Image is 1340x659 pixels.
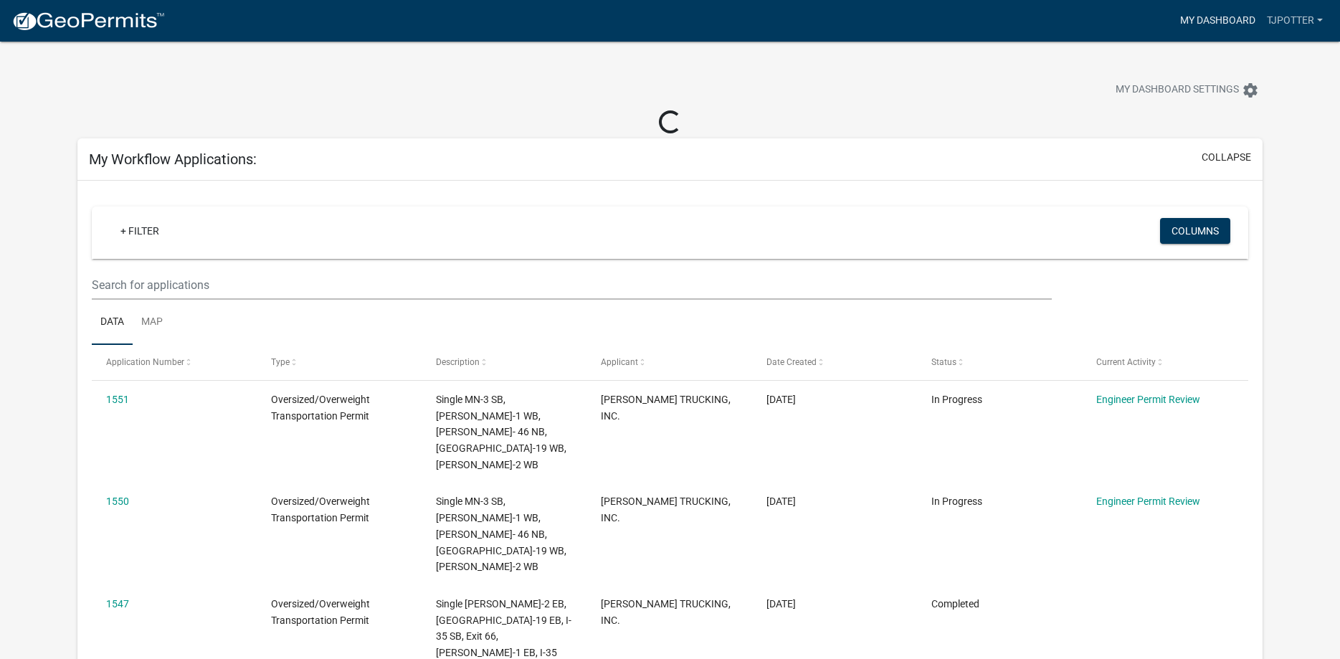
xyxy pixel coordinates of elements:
datatable-header-cell: Status [918,345,1083,379]
span: Description [436,357,480,367]
span: In Progress [931,394,982,405]
span: Application Number [106,357,184,367]
a: tjpotter [1261,7,1329,34]
button: collapse [1202,150,1251,165]
button: Columns [1160,218,1230,244]
span: Single MN-3 SB, Rice CR-1 WB, Rice CR- 46 NB, MN-19 WB, Rice CR-2 WB [436,496,566,572]
datatable-header-cell: Application Number [92,345,257,379]
a: 1550 [106,496,129,507]
a: Map [133,300,171,346]
span: Status [931,357,956,367]
span: 09/02/2025 [766,598,796,610]
input: Search for applications [92,270,1051,300]
span: T. J. POTTER TRUCKING, INC. [601,598,731,626]
a: My Dashboard [1174,7,1261,34]
datatable-header-cell: Date Created [753,345,918,379]
span: Oversized/Overweight Transportation Permit [271,496,370,523]
span: Date Created [766,357,817,367]
a: 1551 [106,394,129,405]
span: 09/18/2025 [766,394,796,405]
a: Engineer Permit Review [1096,394,1200,405]
span: Applicant [601,357,638,367]
span: Completed [931,598,979,610]
button: My Dashboard Settingssettings [1104,76,1270,104]
a: Engineer Permit Review [1096,496,1200,507]
span: T. J. POTTER TRUCKING, INC. [601,496,731,523]
i: settings [1242,82,1259,99]
a: Data [92,300,133,346]
span: T. J. POTTER TRUCKING, INC. [601,394,731,422]
datatable-header-cell: Type [257,345,422,379]
datatable-header-cell: Description [422,345,587,379]
span: In Progress [931,496,982,507]
span: Type [271,357,290,367]
datatable-header-cell: Current Activity [1083,345,1248,379]
span: Oversized/Overweight Transportation Permit [271,598,370,626]
h5: My Workflow Applications: [89,151,257,168]
a: 1547 [106,598,129,610]
datatable-header-cell: Applicant [587,345,752,379]
span: My Dashboard Settings [1116,82,1239,99]
a: + Filter [109,218,171,244]
span: Oversized/Overweight Transportation Permit [271,394,370,422]
span: Current Activity [1096,357,1156,367]
span: Single MN-3 SB, Rice CR-1 WB, Rice CR- 46 NB, MN-19 WB, Rice CR-2 WB [436,394,566,470]
span: 09/17/2025 [766,496,796,507]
